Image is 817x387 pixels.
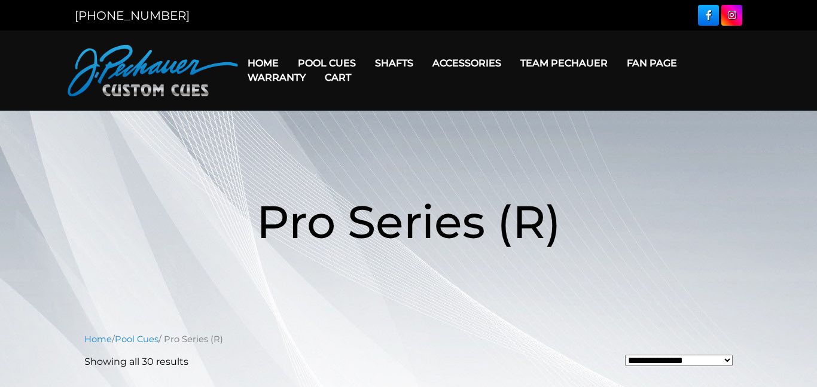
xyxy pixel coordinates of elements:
select: Shop order [625,355,733,366]
a: Pool Cues [288,48,365,78]
a: Pool Cues [115,334,158,345]
a: Home [238,48,288,78]
nav: Breadcrumb [84,333,733,346]
a: Shafts [365,48,423,78]
a: Warranty [238,62,315,93]
a: Cart [315,62,361,93]
p: Showing all 30 results [84,355,188,369]
a: Team Pechauer [511,48,617,78]
a: Fan Page [617,48,687,78]
a: [PHONE_NUMBER] [75,8,190,23]
a: Home [84,334,112,345]
a: Accessories [423,48,511,78]
img: Pechauer Custom Cues [68,45,238,96]
span: Pro Series (R) [257,194,561,249]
